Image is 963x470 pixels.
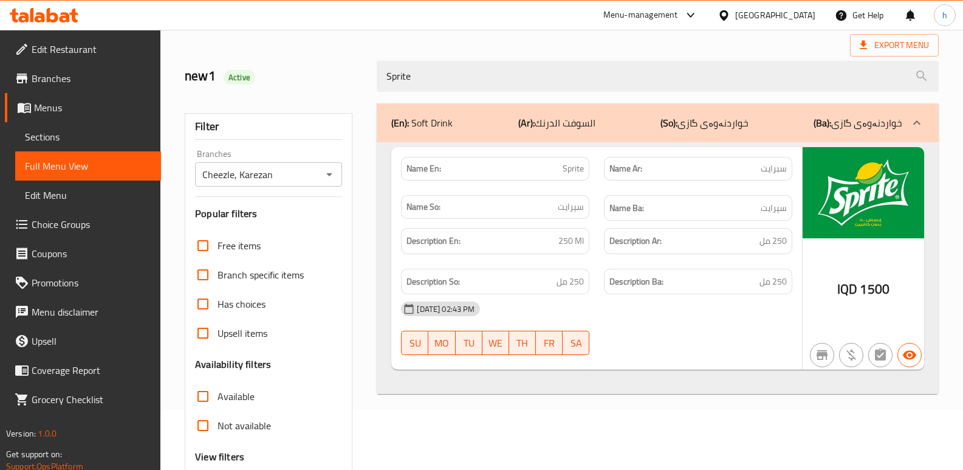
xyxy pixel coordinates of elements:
button: SU [401,331,428,355]
button: Open [321,166,338,183]
button: Purchased item [839,343,863,367]
img: Sprite_Regular638769172081916532.jpg [803,147,924,238]
strong: Name Ba: [609,201,644,216]
span: Upsell items [218,326,267,340]
span: 250 مل [557,274,584,289]
span: Active [224,72,255,83]
span: IQD [837,277,857,301]
p: Soft Drink [391,116,453,130]
button: TU [456,331,482,355]
strong: Description So: [406,274,460,289]
button: Not has choices [868,343,893,367]
span: h [942,9,947,22]
span: سبرايت [761,162,787,175]
span: Upsell [32,334,151,348]
button: SA [563,331,589,355]
span: 250 مل [759,233,787,249]
strong: Description Ba: [609,274,663,289]
h3: Popular filters [195,207,342,221]
span: Branch specific items [218,268,304,282]
b: (En): [391,114,409,132]
span: TH [514,334,531,352]
span: TU [461,334,478,352]
span: Version: [6,426,36,441]
span: Has choices [218,297,266,311]
div: (En): Soft Drink(Ar):السوفت الدرنك(So):خواردنەوەی گازی(Ba):خواردنەوەی گازی [377,142,939,395]
b: (Ba): [814,114,831,132]
strong: Description En: [406,233,461,249]
span: Export Menu [860,38,929,53]
span: Edit Restaurant [32,42,151,57]
strong: Name So: [406,201,440,213]
a: Coupons [5,239,161,268]
div: (En): Soft Drink(Ar):السوفت الدرنك(So):خواردنەوەی گازی(Ba):خواردنەوەی گازی [377,103,939,142]
span: Menu disclaimer [32,305,151,319]
p: خواردنەوەی گازی [814,116,902,130]
span: 1.0.0 [38,426,57,441]
span: Export Menu [850,34,939,57]
button: MO [428,331,455,355]
a: Edit Restaurant [5,35,161,64]
a: Menus [5,93,161,122]
span: Full Menu View [25,159,151,173]
span: Sprite [563,162,584,175]
span: Edit Menu [25,188,151,202]
span: Get support on: [6,446,62,462]
h3: Availability filters [195,358,271,372]
strong: Description Ar: [609,233,662,249]
span: Coverage Report [32,363,151,378]
span: FR [541,334,558,352]
p: السوفت الدرنك [518,116,595,130]
div: Menu-management [603,8,678,22]
span: سپرایت [558,201,584,213]
a: Grocery Checklist [5,385,161,414]
p: خواردنەوەی گازی [660,116,749,130]
span: Menus [34,100,151,115]
h3: View filters [195,450,244,464]
span: SU [406,334,423,352]
button: TH [509,331,536,355]
span: Not available [218,418,271,433]
button: Not branch specific item [810,343,834,367]
h2: new1 [185,67,362,85]
span: MO [433,334,450,352]
div: Active [224,70,255,85]
strong: Name En: [406,162,441,175]
button: WE [482,331,509,355]
span: 250 مل [759,274,787,289]
a: Promotions [5,268,161,297]
b: (Ar): [518,114,535,132]
input: search [377,61,939,92]
span: Coupons [32,246,151,261]
span: سپرایت [761,201,787,216]
span: Choice Groups [32,217,151,232]
a: Sections [15,122,161,151]
span: Available [218,389,255,404]
span: Branches [32,71,151,86]
span: [DATE] 02:43 PM [412,303,479,315]
span: Grocery Checklist [32,392,151,407]
button: Available [897,343,922,367]
a: Menu disclaimer [5,297,161,327]
span: SA [567,334,584,352]
a: Branches [5,64,161,93]
a: Coverage Report [5,356,161,385]
span: Free items [218,238,261,253]
span: Sections [25,130,151,144]
b: (So): [660,114,677,132]
div: Filter [195,114,342,140]
span: WE [487,334,504,352]
strong: Name Ar: [609,162,642,175]
span: 1500 [860,277,889,301]
a: Full Menu View [15,151,161,181]
span: 250 Ml [558,233,584,249]
div: [GEOGRAPHIC_DATA] [735,9,815,22]
button: FR [536,331,563,355]
a: Edit Menu [15,181,161,210]
span: Promotions [32,275,151,290]
a: Choice Groups [5,210,161,239]
a: Upsell [5,327,161,356]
